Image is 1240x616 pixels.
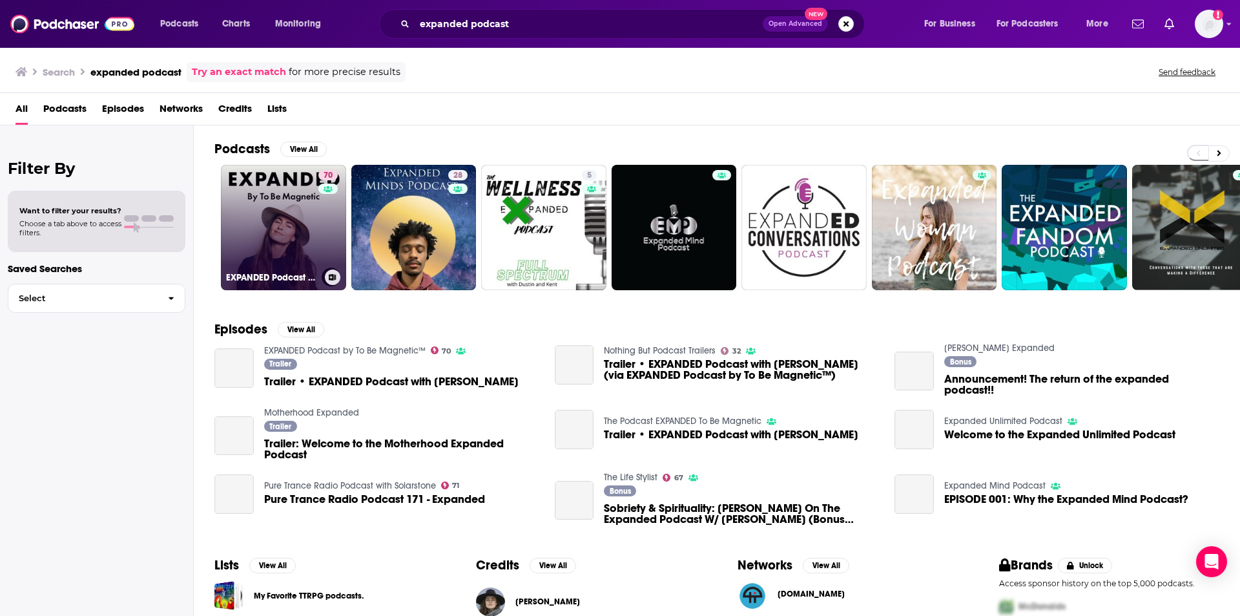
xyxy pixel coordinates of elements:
[275,15,321,33] span: Monitoring
[8,262,185,275] p: Saved Searches
[264,345,426,356] a: EXPANDED Podcast by To Be Magnetic™
[1018,601,1066,612] span: McDonalds
[19,206,121,215] span: Want to filter your results?
[221,165,346,290] a: 70EXPANDED Podcast by To Be Magnetic™
[604,359,879,381] span: Trailer • EXPANDED Podcast with [PERSON_NAME] (via EXPANDED Podcast by To Be Magnetic™)
[604,345,716,356] a: Nothing But Podcast Trailers
[151,14,215,34] button: open menu
[988,14,1077,34] button: open menu
[1213,10,1223,20] svg: Add a profile image
[214,581,243,610] a: My Favorite TTRPG podcasts.
[805,8,828,20] span: New
[582,170,597,180] a: 5
[944,429,1175,440] span: Welcome to the Expanded Unlimited Podcast
[476,557,519,573] h2: Credits
[894,352,934,391] a: Announcement! The return of the expanded podcast!!
[944,374,1219,396] a: Announcement! The return of the expanded podcast!!
[924,15,975,33] span: For Business
[1155,67,1219,78] button: Send feedback
[280,142,327,157] button: View All
[738,557,792,573] h2: Networks
[999,579,1219,588] p: Access sponsor history on the top 5,000 podcasts.
[214,348,254,388] a: Trailer • EXPANDED Podcast with Lacy Phillips
[732,348,741,354] span: 32
[214,321,324,337] a: EpisodesView All
[102,98,144,125] a: Episodes
[264,407,359,418] a: Motherhood Expanded
[604,503,879,525] a: Sobriety & Spirituality: Luke On The Expanded Podcast W/ Lacy Phillips (Bonus Show)
[803,558,849,573] button: View All
[515,597,580,607] a: Lacy Phillips
[604,416,761,427] a: The Podcast EXPANDED To Be Magnetic
[267,98,287,125] a: Lists
[214,141,327,157] a: PodcastsView All
[555,345,594,385] a: Trailer • EXPANDED Podcast with Lacy Phillips (via EXPANDED Podcast by To Be Magnetic™)
[604,472,657,483] a: The Life Stylist
[264,438,539,460] a: Trailer: Welcome to the Motherhood Expanded Podcast
[481,165,606,290] a: 5
[778,589,845,599] span: [DOMAIN_NAME]
[264,494,485,505] a: Pure Trance Radio Podcast 171 - Expanded
[214,14,258,34] a: Charts
[674,475,683,481] span: 67
[264,376,519,387] span: Trailer • EXPANDED Podcast with [PERSON_NAME]
[944,416,1062,427] a: Expanded Unlimited Podcast
[448,170,468,180] a: 28
[894,410,934,449] a: Welcome to the Expanded Unlimited Podcast
[721,347,741,355] a: 32
[555,410,594,449] a: Trailer • EXPANDED Podcast with Lacy Phillips
[8,294,158,303] span: Select
[944,494,1188,505] a: EPISODE 001: Why the Expanded Mind Podcast?
[1195,10,1223,38] span: Logged in as mmullin
[738,557,849,573] a: NetworksView All
[604,429,858,440] a: Trailer • EXPANDED Podcast with Lacy Phillips
[769,21,822,27] span: Open Advanced
[453,169,462,182] span: 28
[587,169,592,182] span: 5
[192,65,286,80] a: Try an exact match
[738,581,958,611] button: TWiT.tv logo[DOMAIN_NAME]
[10,12,134,36] img: Podchaser - Follow, Share and Rate Podcasts
[1077,14,1124,34] button: open menu
[604,503,879,525] span: Sobriety & Spirituality: [PERSON_NAME] On The Expanded Podcast W/ [PERSON_NAME] (Bonus Show)
[218,98,252,125] a: Credits
[289,65,400,80] span: for more precise results
[999,557,1053,573] h2: Brands
[944,480,1046,491] a: Expanded Mind Podcast
[351,165,477,290] a: 28
[254,589,364,603] a: My Favorite TTRPG podcasts.
[1196,546,1227,577] div: Open Intercom Messenger
[555,481,594,520] a: Sobriety & Spirituality: Luke On The Expanded Podcast W/ Lacy Phillips (Bonus Show)
[950,358,971,366] span: Bonus
[894,474,934,514] a: EPISODE 001: Why the Expanded Mind Podcast?
[43,98,87,125] a: Podcasts
[1086,15,1108,33] span: More
[604,359,879,381] a: Trailer • EXPANDED Podcast with Lacy Phillips (via EXPANDED Podcast by To Be Magnetic™)
[431,346,451,354] a: 70
[90,66,181,78] h3: expanded podcast
[515,597,580,607] span: [PERSON_NAME]
[264,376,519,387] a: Trailer • EXPANDED Podcast with Lacy Phillips
[214,416,254,456] a: Trailer: Welcome to the Motherhood Expanded Podcast
[160,98,203,125] a: Networks
[264,480,436,491] a: Pure Trance Radio Podcast with Solarstone
[8,284,185,313] button: Select
[763,16,828,32] button: Open AdvancedNew
[318,170,338,180] a: 70
[1195,10,1223,38] img: User Profile
[452,483,459,489] span: 71
[222,15,250,33] span: Charts
[442,348,451,354] span: 70
[43,66,75,78] h3: Search
[610,487,631,495] span: Bonus
[1159,13,1179,35] a: Show notifications dropdown
[269,423,291,430] span: Trailer
[214,557,239,573] h2: Lists
[226,272,320,283] h3: EXPANDED Podcast by To Be Magnetic™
